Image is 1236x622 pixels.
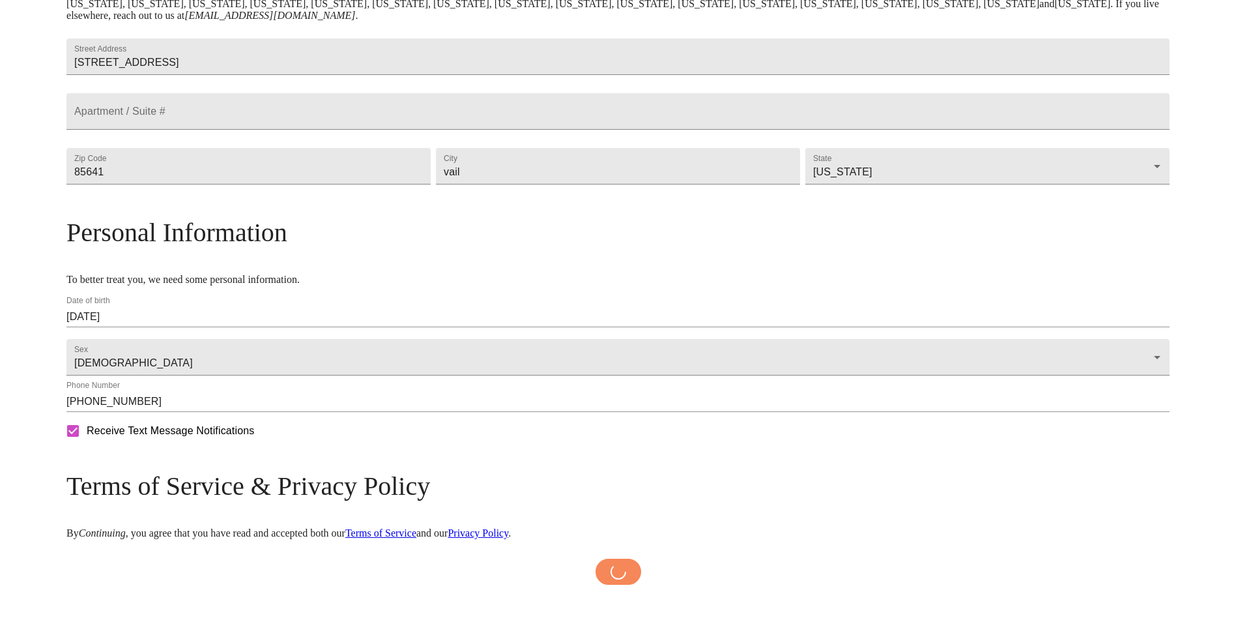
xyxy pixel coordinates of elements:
[66,217,1170,248] h3: Personal Information
[79,527,126,539] em: Continuing
[66,339,1170,376] div: [DEMOGRAPHIC_DATA]
[87,423,254,439] span: Receive Text Message Notifications
[66,382,120,390] label: Phone Number
[448,527,508,539] a: Privacy Policy
[66,471,1170,501] h3: Terms of Service & Privacy Policy
[184,10,355,21] em: [EMAIL_ADDRESS][DOMAIN_NAME]
[345,527,416,539] a: Terms of Service
[66,527,1170,539] p: By , you agree that you have read and accepted both our and our .
[66,274,1170,286] p: To better treat you, we need some personal information.
[805,148,1170,185] div: [US_STATE]
[66,297,110,305] label: Date of birth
